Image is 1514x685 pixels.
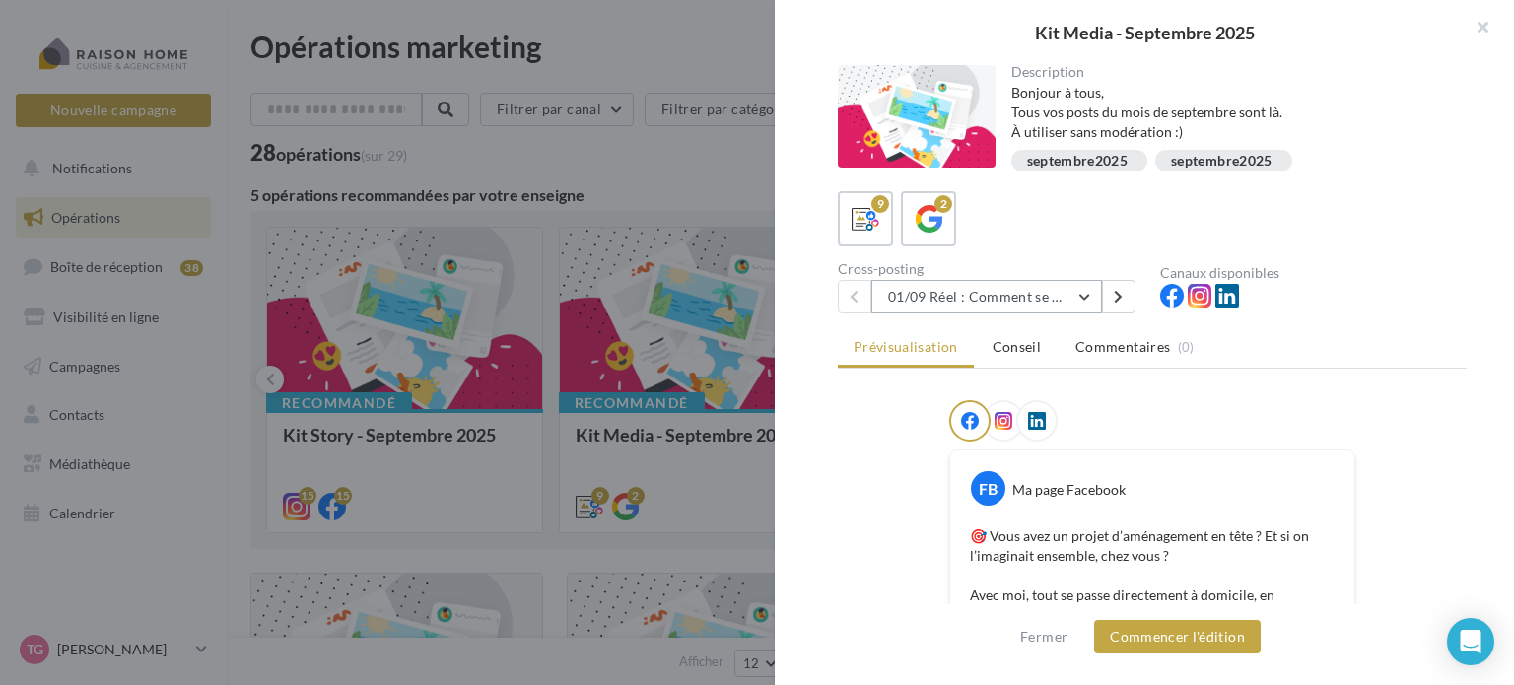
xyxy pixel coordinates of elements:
div: FB [971,471,1005,506]
span: Conseil [993,338,1041,355]
div: Ma page Facebook [1012,480,1126,500]
div: septembre2025 [1171,154,1273,169]
div: Open Intercom Messenger [1447,618,1494,665]
div: 9 [871,195,889,213]
span: (0) [1178,339,1195,355]
button: 01/09 Réel : Comment se passe un projet Raison Home ? [871,280,1102,313]
div: Canaux disponibles [1160,266,1467,280]
div: 2 [934,195,952,213]
div: Bonjour à tous, Tous vos posts du mois de septembre sont là. À utiliser sans modération :) [1011,83,1452,142]
span: Commentaires [1075,337,1170,357]
button: Fermer [1012,625,1075,649]
div: Kit Media - Septembre 2025 [806,24,1482,41]
div: Description [1011,65,1452,79]
button: Commencer l'édition [1094,620,1261,653]
div: Cross-posting [838,262,1144,276]
div: septembre2025 [1027,154,1129,169]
